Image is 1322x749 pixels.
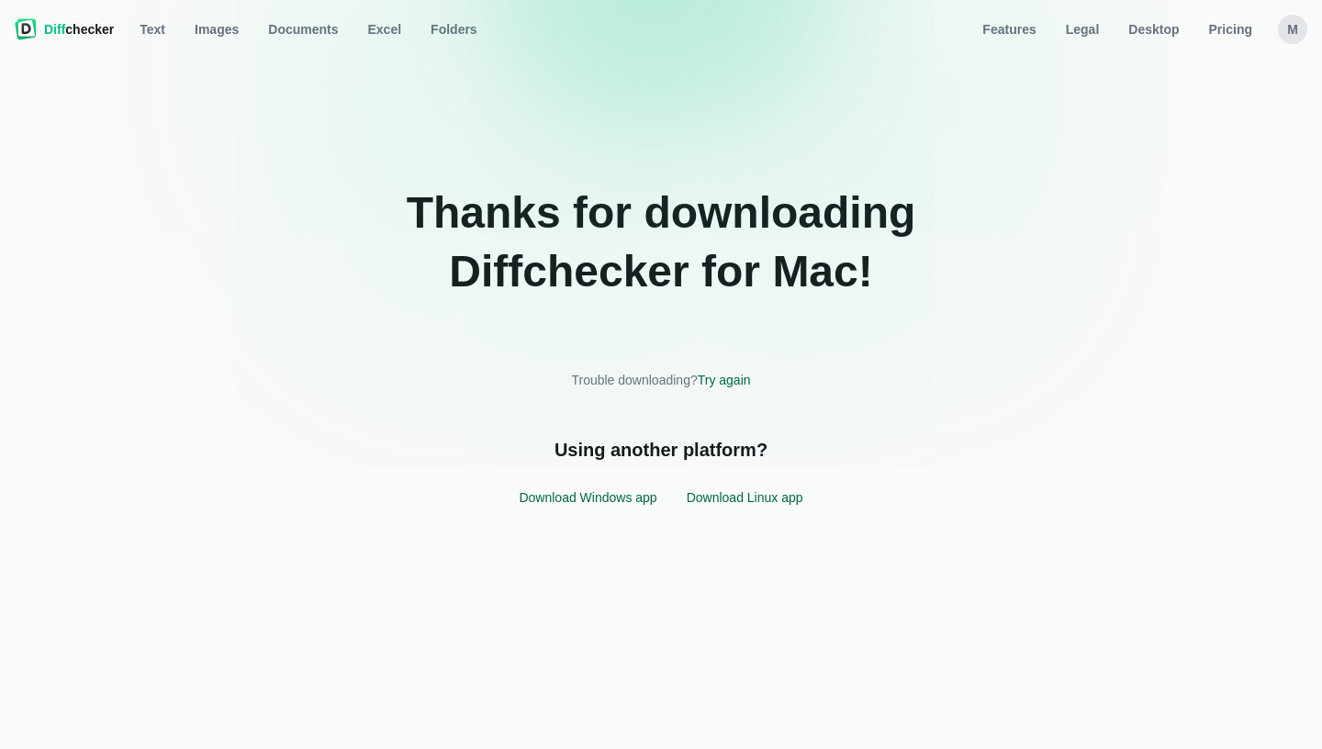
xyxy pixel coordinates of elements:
span: Trouble downloading? [571,373,697,387]
span: Folders [427,20,481,39]
button: m [1278,15,1307,44]
a: Try again [698,373,751,387]
span: Features [979,20,1039,39]
a: Download linux app [687,490,803,505]
a: Images [184,15,250,44]
span: mac [772,247,857,296]
a: Pricing [1198,15,1263,44]
span: Excel [364,20,406,39]
a: Desktop [1117,15,1190,44]
span: Documents [264,20,342,39]
span: windows [580,490,633,505]
span: Diff [44,22,65,37]
span: Legal [1062,20,1104,39]
span: checker [44,20,114,39]
span: Text [136,20,169,39]
a: Download windows app [519,490,656,505]
a: Text [129,15,176,44]
a: Documents [257,15,349,44]
span: Desktop [1125,20,1182,39]
h2: Thanks for downloading Diffchecker for ! [340,184,982,323]
span: linux [747,490,778,505]
h2: Using another platform? [134,437,1188,477]
span: Images [191,20,242,39]
a: Legal [1055,15,1111,44]
button: Folders [420,15,488,44]
img: Diffchecker logo [15,18,37,40]
a: Features [971,15,1047,44]
a: Excel [357,15,413,44]
span: Pricing [1205,20,1256,39]
a: Diffchecker [15,15,114,44]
